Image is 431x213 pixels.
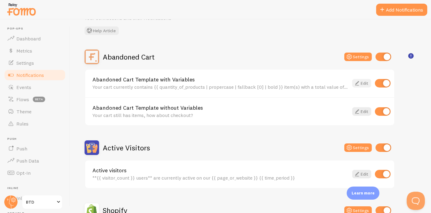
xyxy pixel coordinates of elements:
[92,168,349,173] a: Active visitors
[4,93,66,105] a: Flows beta
[4,105,66,118] a: Theme
[16,121,28,127] span: Rules
[22,195,63,209] a: BTD
[26,198,55,206] span: BTD
[408,53,414,59] svg: <p>🛍️ For Shopify Users</p><p>To use the <strong>Abandoned Cart with Variables</strong> template,...
[92,112,349,118] div: Your cart still has items, how about checkout?
[4,69,66,81] a: Notifications
[344,143,372,152] button: Settings
[16,72,44,78] span: Notifications
[103,143,150,153] h2: Active Visitors
[4,45,66,57] a: Metrics
[16,48,32,54] span: Metrics
[92,175,349,180] div: **{{ visitor_count }} users** are currently active on our {{ page_or_website }} {{ time_period }}
[92,84,349,90] div: Your cart currently contains {{ quantity_of_products | propercase | fallback [0] | bold }} item(s...
[7,137,66,141] span: Push
[4,81,66,93] a: Events
[344,53,372,61] button: Settings
[352,79,371,88] a: Edit
[4,57,66,69] a: Settings
[16,108,32,115] span: Theme
[16,170,31,176] span: Opt-In
[16,158,39,164] span: Push Data
[16,96,29,102] span: Flows
[16,84,31,90] span: Events
[7,27,66,31] span: Pop-ups
[85,50,99,64] img: Abandoned Cart
[16,36,41,42] span: Dashboard
[4,167,66,179] a: Opt-In
[352,190,375,196] p: Learn more
[92,105,349,111] a: Abandoned Cart Template without Variables
[7,186,66,190] span: Inline
[16,60,34,66] span: Settings
[103,52,155,62] h2: Abandoned Cart
[4,33,66,45] a: Dashboard
[352,170,371,178] a: Edit
[4,143,66,155] a: Push
[352,107,371,116] a: Edit
[85,140,99,155] img: Active Visitors
[6,2,37,17] img: fomo-relay-logo-orange.svg
[347,187,379,200] div: Learn more
[4,192,66,204] a: Inline
[4,155,66,167] a: Push Data
[16,146,27,152] span: Push
[16,195,28,201] span: Inline
[92,77,349,82] a: Abandoned Cart Template with Variables
[33,97,45,102] span: beta
[4,118,66,130] a: Rules
[407,192,425,210] iframe: Help Scout Beacon - Open
[85,26,119,35] button: Help Article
